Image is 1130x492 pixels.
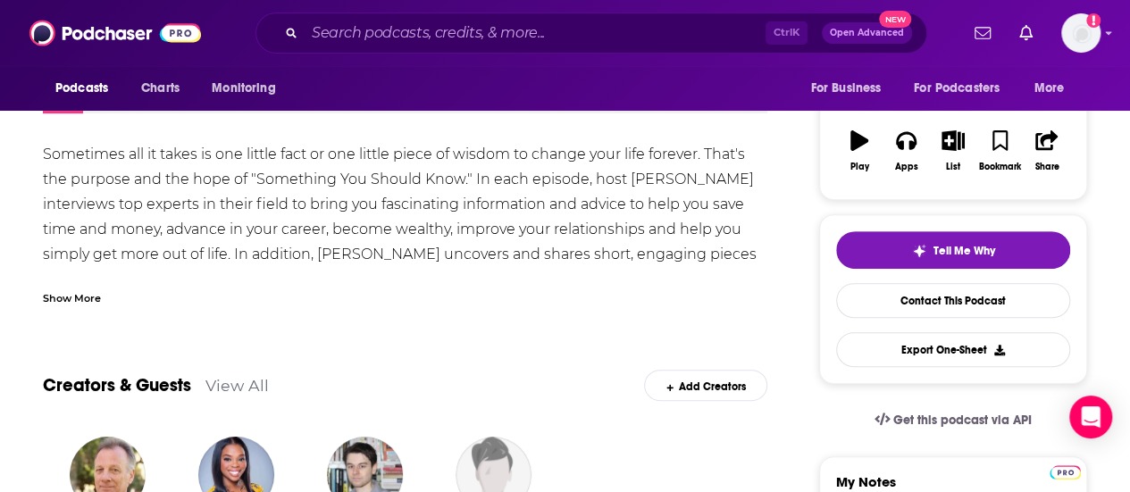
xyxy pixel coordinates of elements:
span: For Business [810,76,881,101]
button: open menu [43,71,131,105]
button: Share [1024,119,1070,183]
button: Open AdvancedNew [822,22,912,44]
div: Bookmark [979,162,1021,172]
div: Add Creators [644,370,766,401]
input: Search podcasts, credits, & more... [305,19,766,47]
span: Charts [141,76,180,101]
div: Search podcasts, credits, & more... [255,13,927,54]
a: Charts [130,71,190,105]
div: List [946,162,960,172]
div: Sometimes all it takes is one little fact or one little piece of wisdom to change your life forev... [43,142,767,292]
a: Pro website [1050,463,1081,479]
img: Podchaser Pro [1050,465,1081,479]
span: Monitoring [212,76,275,101]
button: Bookmark [976,119,1023,183]
svg: Add a profile image [1086,13,1101,28]
img: User Profile [1061,13,1101,53]
button: Play [836,119,883,183]
button: open menu [798,71,903,105]
a: Show notifications dropdown [1012,18,1040,48]
a: Contact This Podcast [836,283,1070,318]
div: Apps [895,162,918,172]
span: More [1034,76,1065,101]
a: Creators & Guests [43,374,191,396]
span: Ctrl K [766,21,808,45]
img: tell me why sparkle [912,244,926,258]
button: tell me why sparkleTell Me Why [836,231,1070,269]
div: Play [850,162,869,172]
button: Export One-Sheet [836,332,1070,367]
span: Open Advanced [830,29,904,38]
button: Apps [883,119,929,183]
button: open menu [902,71,1025,105]
a: View All [205,376,269,395]
button: Show profile menu [1061,13,1101,53]
button: List [930,119,976,183]
img: Podchaser - Follow, Share and Rate Podcasts [29,16,201,50]
span: For Podcasters [914,76,1000,101]
span: Logged in as hconnor [1061,13,1101,53]
a: Show notifications dropdown [967,18,998,48]
div: Share [1034,162,1059,172]
button: open menu [1022,71,1087,105]
div: Open Intercom Messenger [1069,396,1112,438]
span: New [879,11,911,28]
span: Tell Me Why [933,244,995,258]
span: Get this podcast via API [893,413,1032,428]
a: Get this podcast via API [860,398,1046,442]
span: Podcasts [55,76,108,101]
button: open menu [199,71,298,105]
